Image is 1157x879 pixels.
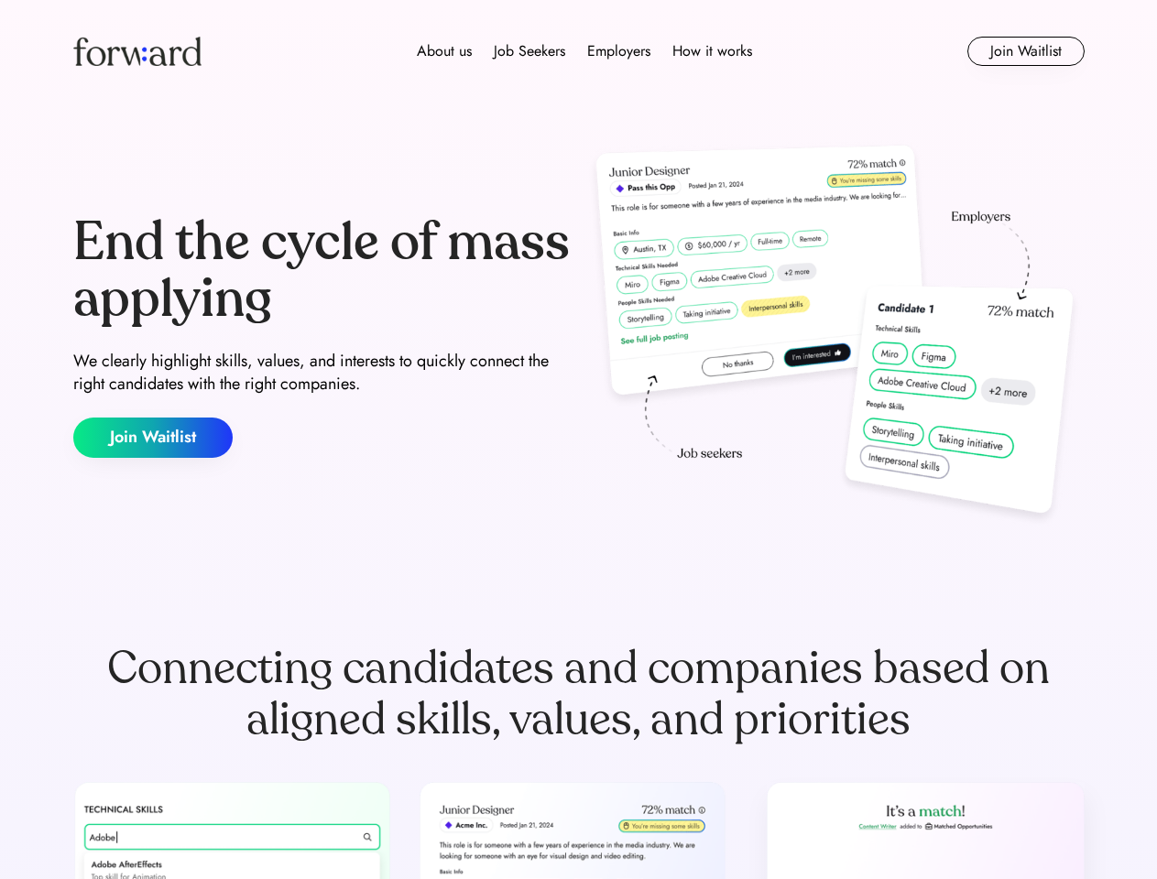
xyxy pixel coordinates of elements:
button: Join Waitlist [73,418,233,458]
div: Connecting candidates and companies based on aligned skills, values, and priorities [73,643,1085,745]
img: Forward logo [73,37,202,66]
div: Job Seekers [494,40,565,62]
div: About us [417,40,472,62]
div: Employers [587,40,650,62]
div: How it works [672,40,752,62]
button: Join Waitlist [967,37,1085,66]
img: hero-image.png [586,139,1085,533]
div: We clearly highlight skills, values, and interests to quickly connect the right candidates with t... [73,350,572,396]
div: End the cycle of mass applying [73,214,572,327]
